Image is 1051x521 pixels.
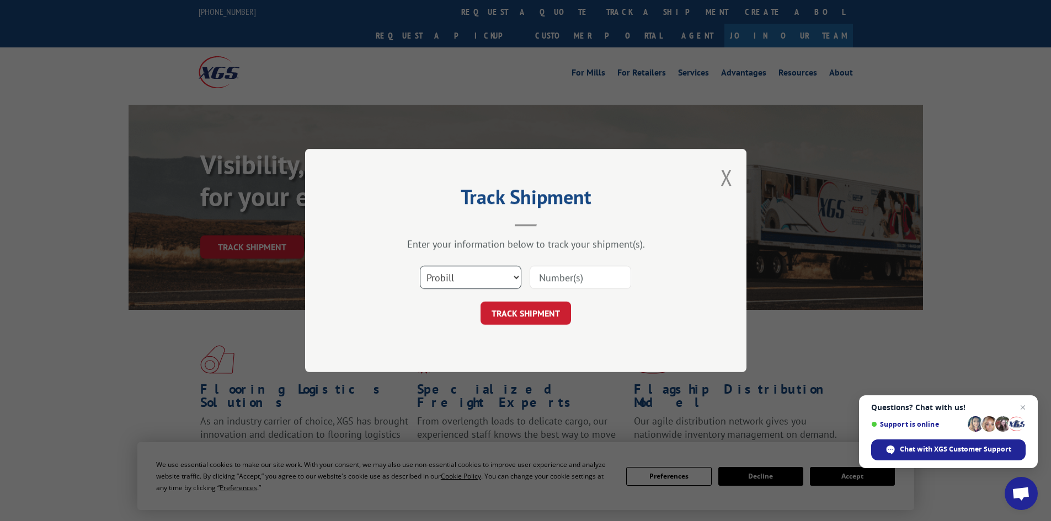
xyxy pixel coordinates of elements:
[871,439,1026,460] div: Chat with XGS Customer Support
[721,163,733,192] button: Close modal
[481,302,571,325] button: TRACK SHIPMENT
[900,444,1011,454] span: Chat with XGS Customer Support
[360,189,691,210] h2: Track Shipment
[871,420,964,428] span: Support is online
[871,403,1026,412] span: Questions? Chat with us!
[530,266,631,289] input: Number(s)
[1016,401,1029,414] span: Close chat
[1005,477,1038,510] div: Open chat
[360,238,691,250] div: Enter your information below to track your shipment(s).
